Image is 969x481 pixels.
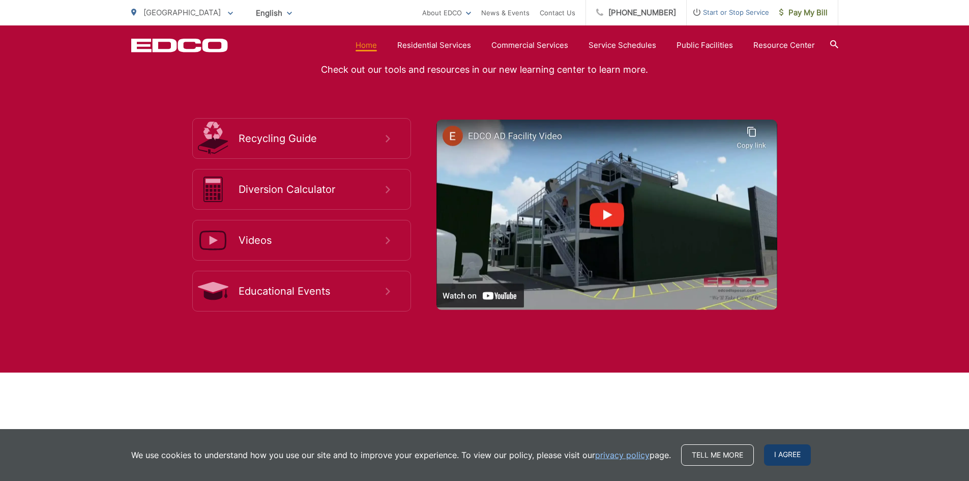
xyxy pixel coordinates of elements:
[491,39,568,51] a: Commercial Services
[192,271,411,312] a: Educational Events
[192,118,411,159] a: Recycling Guide
[677,39,733,51] a: Public Facilities
[239,132,386,145] span: Recycling Guide
[131,449,671,461] p: We use cookies to understand how you use our site and to improve your experience. To view our pol...
[540,7,575,19] a: Contact Us
[356,39,377,51] a: Home
[397,39,471,51] a: Residential Services
[422,7,471,19] a: About EDCO
[248,4,300,22] span: English
[131,38,228,52] a: EDCD logo. Return to the homepage.
[589,39,656,51] a: Service Schedules
[764,444,811,466] span: I agree
[192,220,411,261] a: Videos
[239,285,386,297] span: Educational Events
[131,62,838,77] p: Check out our tools and resources in our new learning center to learn more.
[239,234,386,246] span: Videos
[192,169,411,210] a: Diversion Calculator
[681,444,754,466] a: Tell me more
[595,449,650,461] a: privacy policy
[779,7,828,19] span: Pay My Bill
[239,183,386,195] span: Diversion Calculator
[481,7,530,19] a: News & Events
[143,8,221,17] span: [GEOGRAPHIC_DATA]
[753,39,815,51] a: Resource Center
